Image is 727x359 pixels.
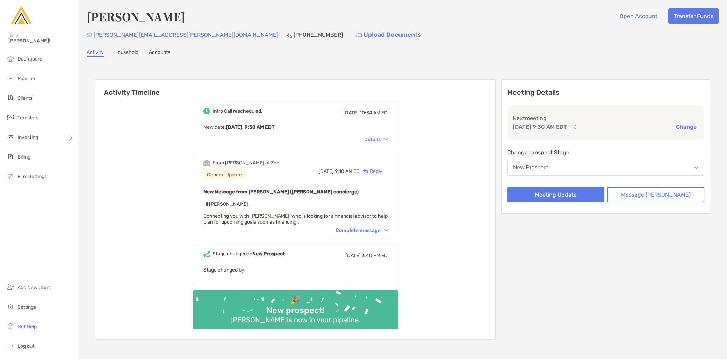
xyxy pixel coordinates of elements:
h6: Activity Timeline [95,80,495,97]
span: Dashboard [17,56,42,62]
img: Chevron icon [384,229,388,231]
button: Transfer Funds [668,8,719,24]
p: Stage changed by: [203,266,388,274]
span: Pipeline [17,76,35,82]
img: investing icon [6,133,15,141]
img: Phone Icon [287,32,292,38]
div: From [PERSON_NAME] at Zoe [213,160,279,166]
span: Billing [17,154,30,160]
img: dashboard icon [6,54,15,63]
span: Transfers [17,115,38,121]
span: Clients [17,95,33,101]
p: Meeting Details [507,88,704,97]
p: [PHONE_NUMBER] [294,30,343,39]
div: Stage changed to [213,251,285,257]
p: [DATE] 9:30 AM EDT [513,122,567,131]
img: add_new_client icon [6,283,15,291]
img: Reply icon [363,169,368,174]
img: Event icon [203,160,210,166]
img: clients icon [6,93,15,102]
button: Meeting Update [507,187,604,202]
span: [PERSON_NAME]! [8,38,74,44]
button: New Prospect [507,160,704,176]
div: Details [364,136,388,142]
b: New Prospect [252,251,285,257]
img: Open dropdown arrow [694,167,698,169]
span: 9:18 AM ED [335,168,360,174]
b: New Message from [PERSON_NAME] ([PERSON_NAME] concierge) [203,189,359,195]
span: Log out [17,343,34,349]
div: New prospect! [264,305,327,316]
img: communication type [570,124,576,130]
p: Next meeting [513,114,699,122]
h4: [PERSON_NAME] [87,8,185,24]
b: [DATE], 9:30 AM EDT [226,124,274,130]
img: logout icon [6,342,15,350]
a: Household [114,49,138,57]
span: Get Help [17,324,37,330]
button: Message [PERSON_NAME] [607,187,704,202]
span: Hi [PERSON_NAME], Connecting you with [PERSON_NAME], who is looking for a financial advisor to he... [203,201,388,225]
img: pipeline icon [6,74,15,82]
img: firm-settings icon [6,172,15,180]
p: Change prospect Stage [507,148,704,157]
img: settings icon [6,302,15,311]
div: Reply [360,168,382,175]
span: Add New Client [17,284,51,290]
div: Complete message [336,227,388,233]
div: 🎉 [287,295,303,305]
span: 3:40 PM ED [362,253,388,259]
span: Firm Settings [17,174,47,179]
a: Accounts [149,49,170,57]
span: [DATE] [343,110,359,116]
div: Intro Call rescheduled. [213,108,262,114]
span: Settings [17,304,36,310]
img: get-help icon [6,322,15,330]
img: Email Icon [87,33,92,37]
a: Activity [87,49,104,57]
img: Event icon [203,251,210,257]
img: button icon [356,33,362,37]
p: New date : [203,123,388,132]
div: General Update [203,170,245,179]
img: transfers icon [6,113,15,121]
span: Investing [17,134,38,140]
span: [DATE] [318,168,334,174]
span: 10:34 AM ED [360,110,388,116]
img: Event icon [203,108,210,114]
a: Upload Documents [351,27,426,42]
img: Zoe Logo [8,3,34,28]
img: Chevron icon [384,138,388,140]
img: Confetti [193,290,398,323]
span: [DATE] [345,253,361,259]
button: Change [674,123,699,131]
div: New Prospect [513,164,548,171]
button: Open Account [614,8,663,24]
p: [PERSON_NAME][EMAIL_ADDRESS][PERSON_NAME][DOMAIN_NAME] [94,30,278,39]
div: [PERSON_NAME] is now in your pipeline. [228,316,363,324]
img: billing icon [6,152,15,161]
